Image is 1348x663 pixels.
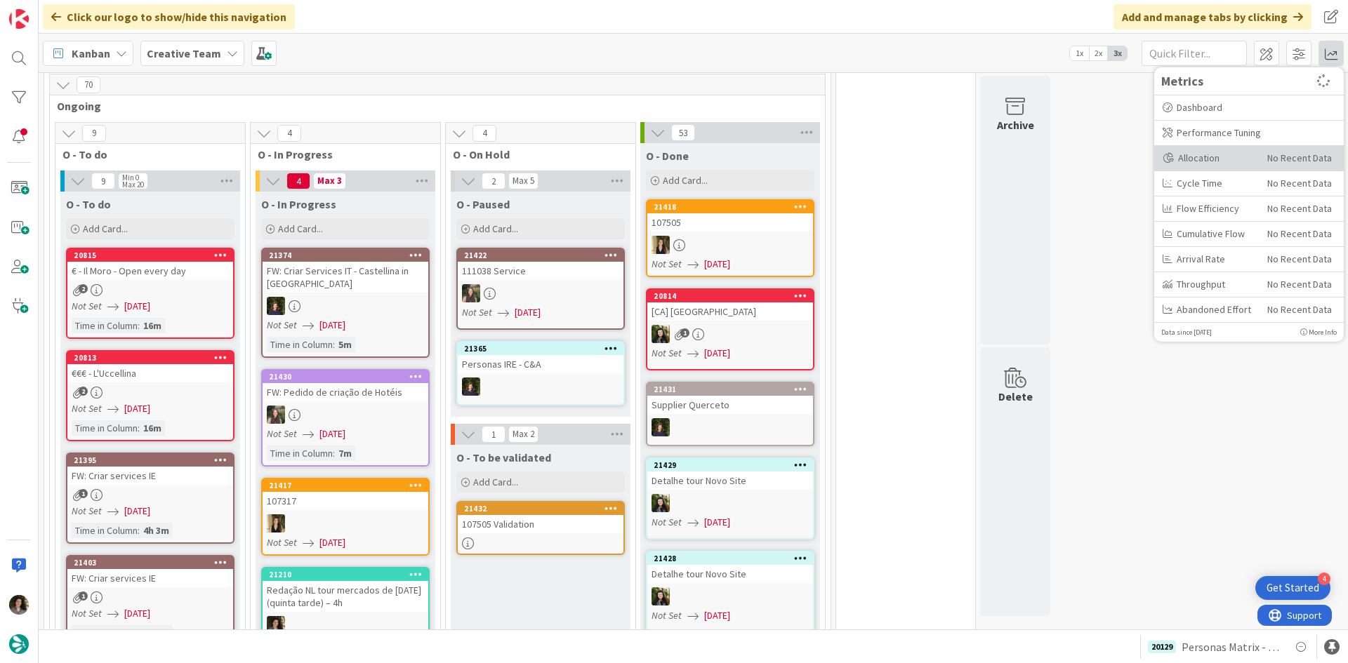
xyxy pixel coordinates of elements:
span: O - To be validated [456,450,551,464]
div: Cycle Time [1163,176,1257,191]
a: 21418107505SPNot Set[DATE] [646,199,814,277]
div: 21429 [654,460,813,470]
div: No Recent Data [1267,226,1332,241]
i: Not Set [72,402,102,415]
img: SP [652,236,670,254]
a: 21365Personas IRE - C&AMC [456,341,625,406]
div: Abandoned Effort [1163,302,1257,317]
div: BC [647,494,813,512]
div: Archive [997,116,1034,133]
div: 20815€ - Il Moro - Open every day [67,249,233,280]
div: FW: Criar services IE [67,467,233,485]
div: 111038 Service [458,262,623,280]
img: SP [267,514,285,533]
img: BC [652,587,670,605]
i: Not Set [652,516,682,528]
img: BC [652,325,670,343]
span: [DATE] [124,299,150,314]
span: Add Card... [473,222,518,235]
div: 21422111038 Service [458,249,623,280]
i: Not Set [462,306,492,319]
div: No Recent Data [1267,150,1332,166]
i: Not Set [652,609,682,622]
div: 20815 [74,250,233,260]
div: MS [263,616,428,634]
p: Data since [DATE] [1161,327,1212,337]
img: MS [9,595,29,615]
div: 21430 [269,372,428,382]
div: 21365 [464,344,623,354]
a: 21431Supplier QuercetoMC [646,382,814,446]
a: 21417107317SPNot Set[DATE] [261,478,430,556]
i: Not Set [72,607,102,620]
div: 4h 4m [140,625,173,641]
div: 21403 [67,556,233,569]
i: Not Set [72,300,102,312]
div: 21418 [654,202,813,212]
span: 2 [482,173,505,189]
span: [DATE] [704,515,730,530]
div: 21417107317 [263,479,428,510]
span: 2 [79,387,88,396]
div: Throughput [1163,277,1257,292]
span: O - On Hold [453,147,618,161]
img: IG [267,406,285,424]
div: 21418107505 [647,201,813,232]
img: MC [652,418,670,436]
div: Dashboard [1163,100,1335,115]
div: Time in Column [72,318,138,333]
div: 20813 [74,353,233,363]
div: Arrival Rate [1163,252,1257,267]
div: 21403 [74,558,233,568]
span: 2x [1089,46,1108,60]
div: Min 0 [122,174,139,181]
div: IG [458,284,623,302]
div: 20813 [67,351,233,364]
a: 21428Detalhe tour Novo SiteBCNot Set[DATE] [646,551,814,633]
span: O - To do [66,197,111,211]
div: 21395FW: Criar services IE [67,454,233,485]
div: 21431Supplier Querceto [647,383,813,414]
span: 4 [286,173,310,189]
span: [DATE] [319,535,345,550]
div: 21418 [647,201,813,213]
img: avatar [9,634,29,654]
div: Time in Column [267,337,333,352]
div: Time in Column [267,446,333,461]
a: 20813€€€ - L'UccellinaNot Set[DATE]Time in Column:16m [66,350,234,441]
a: 21422111038 ServiceIGNot Set[DATE] [456,248,625,330]
a: 20814[CA] [GEOGRAPHIC_DATA]BCNot Set[DATE] [646,288,814,370]
div: BC [647,587,813,605]
span: O - In Progress [261,197,336,211]
img: MC [462,377,480,396]
div: [CA] [GEOGRAPHIC_DATA] [647,302,813,321]
img: BC [652,494,670,512]
div: 7m [335,446,355,461]
div: Personas IRE - C&A [458,355,623,373]
span: 1 [680,328,689,337]
div: 21429 [647,459,813,471]
span: 4 [277,125,301,142]
div: No Recent Data [1267,175,1332,191]
div: 21432107505 Validation [458,502,623,533]
span: O - To do [62,147,227,161]
img: MC [267,297,285,315]
div: 20814 [647,290,813,302]
span: 1 [482,426,505,443]
a: 21430FW: Pedido de criação de HotéisIGNot Set[DATE]Time in Column:7m [261,369,430,467]
span: O - In Progress [258,147,423,161]
p: More Info [1300,327,1337,337]
a: 21395FW: Criar services IENot Set[DATE]Time in Column:4h 3m [66,453,234,544]
span: Ongoing [57,99,807,113]
div: Redação NL tour mercados de [DATE] (quinta tarde) – 4h [263,581,428,612]
span: Support [29,2,64,19]
i: Not Set [652,257,682,270]
div: FW: Pedido de criação de Hotéis [263,383,428,401]
div: Max 5 [513,178,534,185]
span: Personas Matrix - Definir Locations [GEOGRAPHIC_DATA] [1182,638,1281,655]
div: 21210Redação NL tour mercados de [DATE] (quinta tarde) – 4h [263,568,428,612]
div: Get Started [1267,581,1319,595]
i: Not Set [267,536,297,549]
div: Cumulative Flow [1163,227,1257,241]
div: MC [263,297,428,315]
